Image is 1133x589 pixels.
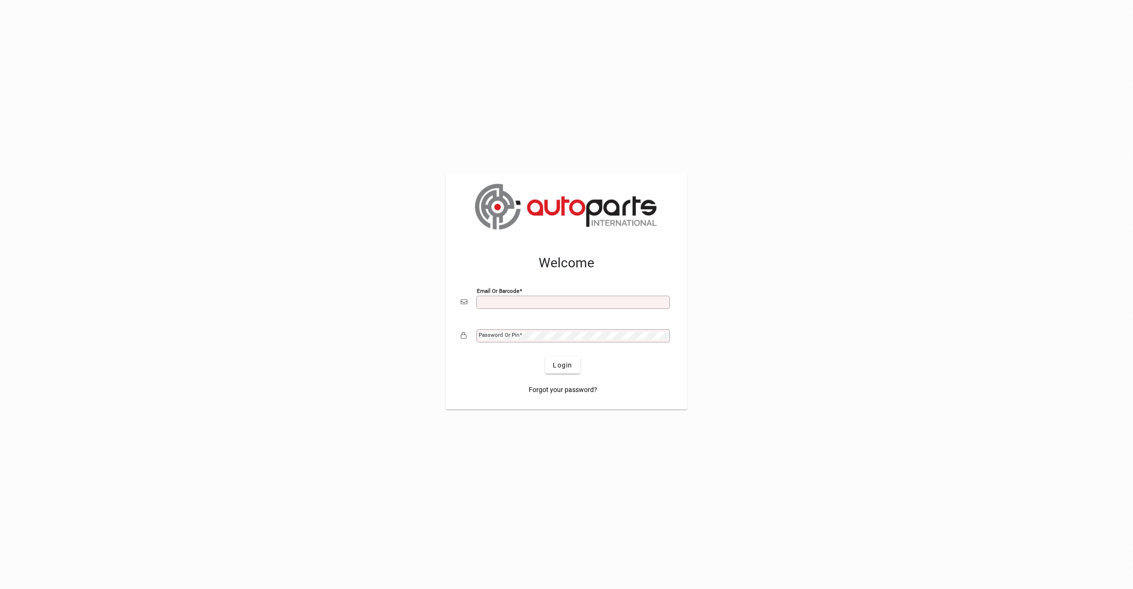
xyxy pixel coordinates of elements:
a: Forgot your password? [525,381,601,398]
button: Login [545,357,580,374]
mat-label: Password or Pin [479,332,519,338]
h2: Welcome [461,255,672,271]
mat-label: Email or Barcode [477,288,519,294]
span: Login [553,360,572,370]
span: Forgot your password? [529,385,597,395]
